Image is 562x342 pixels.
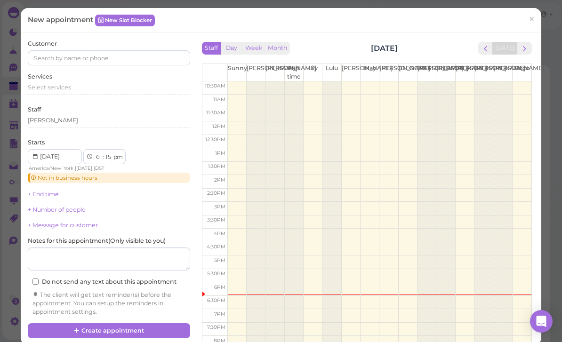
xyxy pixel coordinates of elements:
[28,222,98,229] a: + Message for customer
[247,64,265,81] th: [PERSON_NAME]
[28,116,78,125] div: [PERSON_NAME]
[28,191,59,198] a: + End time
[493,64,512,81] th: [PERSON_NAME]
[478,42,493,55] button: prev
[214,231,225,237] span: 4pm
[32,278,177,286] label: Do not send any text about this appointment
[207,270,225,277] span: 5:30pm
[213,96,225,103] span: 11am
[208,163,225,169] span: 1:30pm
[95,15,155,26] a: New Slot Blocker
[220,42,243,55] button: Day
[215,150,225,156] span: 1pm
[205,136,225,143] span: 12:30pm
[530,310,553,333] div: Open Intercom Messenger
[205,83,225,89] span: 10:30am
[361,64,379,81] th: May
[517,42,532,55] button: next
[227,64,246,81] th: Sunny
[512,64,531,81] th: Coco
[207,324,225,330] span: 7:30pm
[32,291,185,316] div: The client will get text reminder(s) before the appointment. You can setup the reminders in appoi...
[207,217,225,223] span: 3:30pm
[242,42,265,55] button: Week
[212,123,225,129] span: 12pm
[492,42,518,55] button: [DATE]
[206,110,225,116] span: 11:30am
[28,72,52,81] label: Services
[28,164,133,173] div: | |
[32,278,39,285] input: Do not send any text about this appointment
[28,105,41,114] label: Staff
[28,15,95,24] span: New appointment
[28,50,190,65] input: Search by name or phone
[28,138,45,147] label: Starts
[76,165,92,171] span: [DATE]
[28,40,57,48] label: Customer
[207,190,225,196] span: 2:30pm
[28,206,86,213] a: + Number of people
[214,204,225,210] span: 3pm
[207,297,225,303] span: 6:30pm
[28,237,166,245] label: Notes for this appointment ( Only visible to you )
[341,64,360,81] th: [PERSON_NAME]
[398,64,417,81] th: [GEOGRAPHIC_DATA]
[304,64,322,81] th: Lily
[529,13,535,26] span: ×
[207,244,225,250] span: 4:30pm
[417,64,436,81] th: [PERSON_NAME]
[28,323,190,338] button: Create appointment
[214,284,225,290] span: 6pm
[436,64,455,81] th: [PERSON_NAME]
[214,177,225,183] span: 2pm
[371,43,398,54] h2: [DATE]
[474,64,493,81] th: [PERSON_NAME]
[214,257,225,263] span: 5pm
[455,64,474,81] th: [PERSON_NAME]
[202,42,221,55] button: Staff
[28,173,190,183] div: Not in business hours
[95,165,104,171] span: DST
[28,84,71,91] span: Select services
[29,165,73,171] span: America/New_York
[379,64,398,81] th: [PERSON_NAME]
[322,64,341,81] th: Lulu
[265,64,284,81] th: [PERSON_NAME]
[265,42,290,55] button: Month
[284,64,303,81] th: Part time
[214,311,225,317] span: 7pm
